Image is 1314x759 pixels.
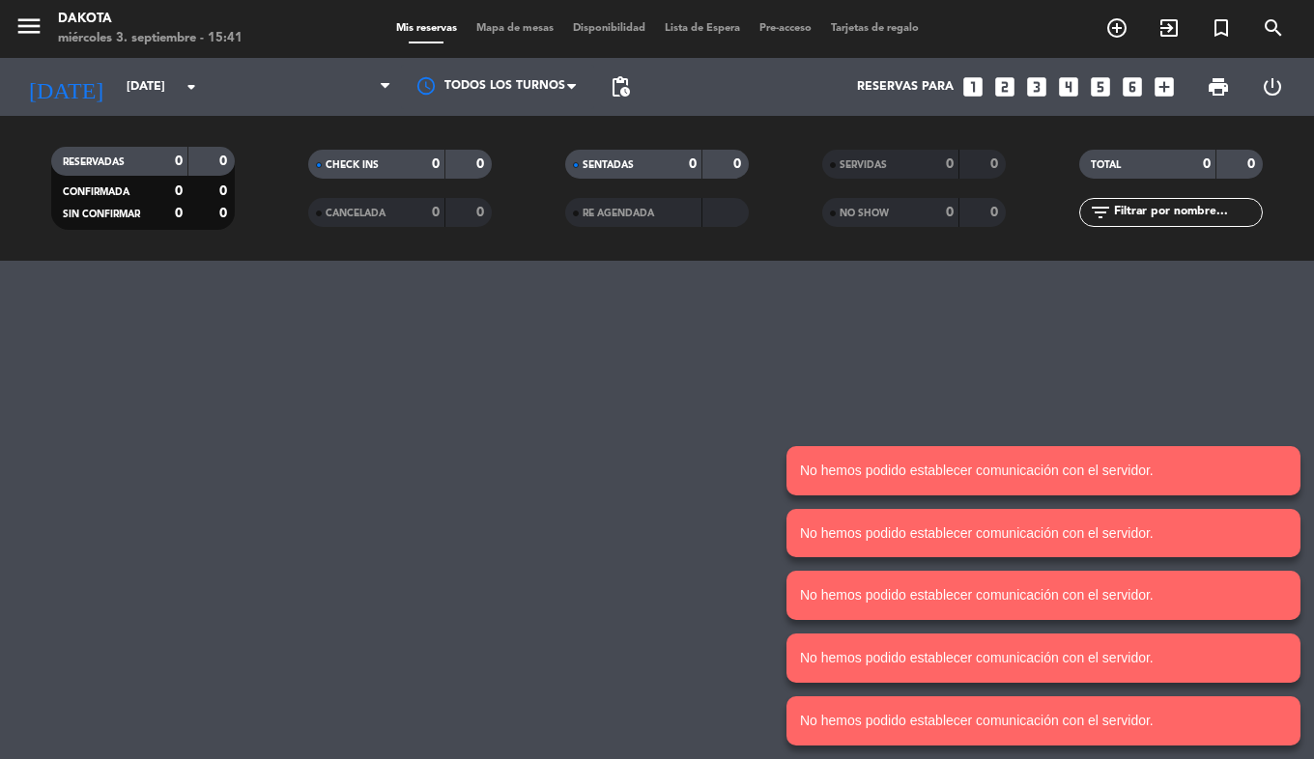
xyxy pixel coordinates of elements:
[990,206,1002,219] strong: 0
[63,187,129,197] span: CONFIRMADA
[563,23,655,34] span: Disponibilidad
[857,80,954,94] span: Reservas para
[1024,74,1049,99] i: looks_3
[786,696,1300,745] notyf-toast: No hemos podido establecer comunicación con el servidor.
[960,74,985,99] i: looks_one
[583,209,654,218] span: RE AGENDADA
[655,23,750,34] span: Lista de Espera
[689,157,697,171] strong: 0
[326,160,379,170] span: CHECK INS
[1091,160,1121,170] span: TOTAL
[326,209,386,218] span: CANCELADA
[821,23,928,34] span: Tarjetas de regalo
[786,571,1300,620] notyf-toast: No hemos podido establecer comunicación con el servidor.
[175,184,183,198] strong: 0
[219,155,231,168] strong: 0
[1203,157,1211,171] strong: 0
[786,633,1300,683] notyf-toast: No hemos podido establecer comunicación con el servidor.
[58,29,243,48] div: miércoles 3. septiembre - 15:41
[786,509,1300,558] notyf-toast: No hemos podido establecer comunicación con el servidor.
[58,10,243,29] div: Dakota
[467,23,563,34] span: Mapa de mesas
[14,66,117,108] i: [DATE]
[219,207,231,220] strong: 0
[63,157,125,167] span: RESERVADAS
[219,184,231,198] strong: 0
[432,157,440,171] strong: 0
[63,210,140,219] span: SIN CONFIRMAR
[1245,58,1300,116] div: LOG OUT
[946,206,954,219] strong: 0
[1112,202,1262,223] input: Filtrar por nombre...
[1105,16,1128,40] i: add_circle_outline
[476,157,488,171] strong: 0
[1247,157,1259,171] strong: 0
[175,207,183,220] strong: 0
[1262,16,1285,40] i: search
[175,155,183,168] strong: 0
[14,12,43,41] i: menu
[1157,16,1181,40] i: exit_to_app
[1261,75,1284,98] i: power_settings_new
[733,157,745,171] strong: 0
[609,75,632,98] span: pending_actions
[1210,16,1233,40] i: turned_in_not
[583,160,634,170] span: SENTADAS
[1089,201,1112,224] i: filter_list
[750,23,821,34] span: Pre-acceso
[432,206,440,219] strong: 0
[946,157,954,171] strong: 0
[992,74,1017,99] i: looks_two
[840,160,887,170] span: SERVIDAS
[990,157,1002,171] strong: 0
[386,23,467,34] span: Mis reservas
[1152,74,1177,99] i: add_box
[180,75,203,98] i: arrow_drop_down
[840,209,889,218] span: NO SHOW
[14,12,43,47] button: menu
[1120,74,1145,99] i: looks_6
[1088,74,1113,99] i: looks_5
[1056,74,1081,99] i: looks_4
[476,206,488,219] strong: 0
[786,446,1300,495] notyf-toast: No hemos podido establecer comunicación con el servidor.
[1207,75,1230,98] span: print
